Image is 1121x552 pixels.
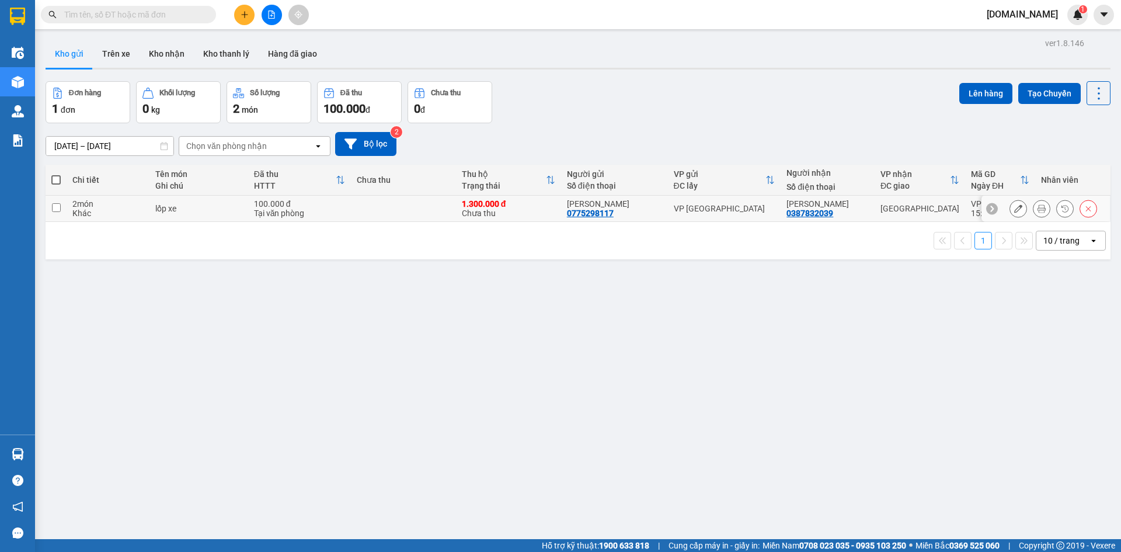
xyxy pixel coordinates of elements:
[1008,539,1010,552] span: |
[340,89,362,97] div: Đã thu
[462,169,546,179] div: Thu hộ
[317,81,402,123] button: Đã thu100.000đ
[254,181,336,190] div: HTTT
[248,165,351,196] th: Toggle SortBy
[314,141,323,151] svg: open
[915,539,1000,552] span: Miền Bắc
[786,199,869,209] div: Anh Thi
[72,209,144,218] div: Khác
[357,175,450,185] div: Chưa thu
[567,169,662,179] div: Người gửi
[12,527,23,539] span: message
[254,209,345,218] div: Tại văn phòng
[599,541,649,550] strong: 1900 633 818
[69,89,101,97] div: Đơn hàng
[12,134,24,147] img: solution-icon
[12,448,24,460] img: warehouse-icon
[786,182,869,192] div: Số điện thoại
[227,81,311,123] button: Số lượng2món
[1089,236,1098,245] svg: open
[909,543,913,548] span: ⚪️
[799,541,906,550] strong: 0708 023 035 - 0935 103 250
[64,8,202,21] input: Tìm tên, số ĐT hoặc mã đơn
[971,181,1020,190] div: Ngày ĐH
[294,11,302,19] span: aim
[1009,200,1027,217] div: Sửa đơn hàng
[462,199,555,209] div: 1.300.000 đ
[72,199,144,209] div: 2 món
[420,105,425,114] span: đ
[267,11,276,19] span: file-add
[971,209,1029,218] div: 15:52 [DATE]
[233,102,239,116] span: 2
[234,5,255,25] button: plus
[254,169,336,179] div: Đã thu
[93,40,140,68] button: Trên xe
[12,76,24,88] img: warehouse-icon
[668,165,781,196] th: Toggle SortBy
[977,7,1067,22] span: [DOMAIN_NAME]
[674,181,766,190] div: ĐC lấy
[1099,9,1109,20] span: caret-down
[46,137,173,155] input: Select a date range.
[567,209,614,218] div: 0775298117
[462,181,546,190] div: Trạng thái
[674,169,766,179] div: VP gửi
[365,105,370,114] span: đ
[974,232,992,249] button: 1
[48,11,57,19] span: search
[335,132,396,156] button: Bộ lọc
[250,89,280,97] div: Số lượng
[259,40,326,68] button: Hàng đã giao
[12,47,24,59] img: warehouse-icon
[1045,37,1084,50] div: ver 1.8.146
[61,105,75,114] span: đơn
[786,209,833,218] div: 0387832039
[46,81,130,123] button: Đơn hàng1đơn
[262,5,282,25] button: file-add
[142,102,149,116] span: 0
[1018,83,1081,104] button: Tạo Chuyến
[1073,9,1083,20] img: icon-new-feature
[12,501,23,512] span: notification
[136,81,221,123] button: Khối lượng0kg
[959,83,1012,104] button: Lên hàng
[414,102,420,116] span: 0
[567,181,662,190] div: Số điện thoại
[880,181,950,190] div: ĐC giao
[462,199,555,218] div: Chưa thu
[431,89,461,97] div: Chưa thu
[1056,541,1064,550] span: copyright
[786,168,869,178] div: Người nhận
[880,169,950,179] div: VP nhận
[155,181,242,190] div: Ghi chú
[10,8,25,25] img: logo-vxr
[971,199,1029,209] div: VPTH10250109
[1081,5,1085,13] span: 1
[1094,5,1114,25] button: caret-down
[241,11,249,19] span: plus
[391,126,402,138] sup: 2
[254,199,345,209] div: 100.000 đ
[12,105,24,117] img: warehouse-icon
[194,40,259,68] button: Kho thanh lý
[46,40,93,68] button: Kho gửi
[12,475,23,486] span: question-circle
[140,40,194,68] button: Kho nhận
[875,165,965,196] th: Toggle SortBy
[971,169,1020,179] div: Mã GD
[658,539,660,552] span: |
[949,541,1000,550] strong: 0369 525 060
[408,81,492,123] button: Chưa thu0đ
[151,105,160,114] span: kg
[763,539,906,552] span: Miền Nam
[186,140,267,152] div: Chọn văn phòng nhận
[159,89,195,97] div: Khối lượng
[567,199,662,209] div: Anh Danh
[288,5,309,25] button: aim
[1043,235,1080,247] div: 10 / trang
[72,175,144,185] div: Chi tiết
[674,204,775,213] div: VP [GEOGRAPHIC_DATA]
[456,165,561,196] th: Toggle SortBy
[542,539,649,552] span: Hỗ trợ kỹ thuật:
